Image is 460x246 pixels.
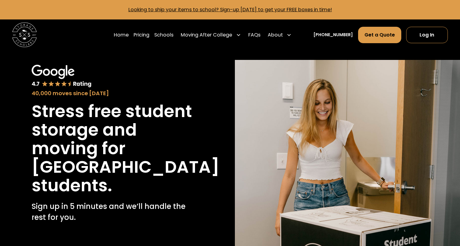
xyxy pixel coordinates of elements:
[32,102,194,158] h1: Stress free student storage and moving for
[32,89,194,97] div: 40,000 moves since [DATE]
[181,31,232,39] div: Moving After College
[32,65,92,88] img: Google 4.7 star rating
[406,27,448,43] a: Log In
[12,23,37,47] a: home
[32,158,219,176] h1: [GEOGRAPHIC_DATA]
[32,201,194,223] p: Sign up in 5 minutes and we’ll handle the rest for you.
[154,26,173,43] a: Schools
[178,26,243,43] div: Moving After College
[313,32,353,38] a: [PHONE_NUMBER]
[358,27,401,43] a: Get a Quote
[128,6,332,13] a: Looking to ship your items to school? Sign-up [DATE] to get your FREE boxes in time!
[12,23,37,47] img: Storage Scholars main logo
[114,26,129,43] a: Home
[265,26,294,43] div: About
[134,26,149,43] a: Pricing
[268,31,283,39] div: About
[248,26,260,43] a: FAQs
[32,176,112,195] h1: students.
